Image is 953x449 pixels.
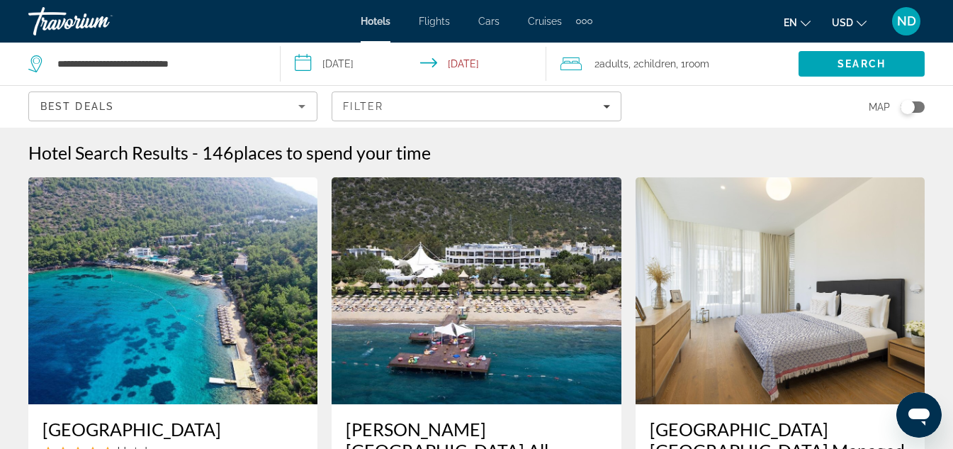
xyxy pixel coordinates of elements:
[28,3,170,40] a: Travorium
[628,54,676,74] span: , 2
[546,43,799,85] button: Travelers: 2 adults, 2 children
[676,54,709,74] span: , 1
[281,43,547,85] button: Select check in and out date
[576,10,592,33] button: Extra navigation items
[28,177,317,404] img: Hapimag Resort Sea Garden
[202,142,431,163] h2: 146
[890,101,925,113] button: Toggle map
[888,6,925,36] button: User Menu
[234,142,431,163] span: places to spend your time
[43,418,303,440] a: [GEOGRAPHIC_DATA]
[897,14,916,28] span: ND
[40,101,114,112] span: Best Deals
[896,392,942,438] iframe: Кнопка запуска окна обмена сообщениями
[56,53,259,74] input: Search hotel destination
[638,58,676,70] span: Children
[332,177,621,404] img: Latanya Park Resort All Inclusive
[594,54,628,74] span: 2
[40,98,305,115] mat-select: Sort by
[799,51,925,77] button: Search
[832,12,867,33] button: Change currency
[192,142,198,163] span: -
[343,101,383,112] span: Filter
[784,12,811,33] button: Change language
[28,142,188,163] h1: Hotel Search Results
[685,58,709,70] span: Room
[528,16,562,27] a: Cruises
[419,16,450,27] a: Flights
[478,16,500,27] a: Cars
[832,17,853,28] span: USD
[838,58,886,70] span: Search
[784,17,797,28] span: en
[636,177,925,404] img: Barbaros Reserve Bodrum Residences Managed by Kempinski
[599,58,628,70] span: Adults
[332,92,621,121] button: Filters
[869,97,890,117] span: Map
[361,16,390,27] a: Hotels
